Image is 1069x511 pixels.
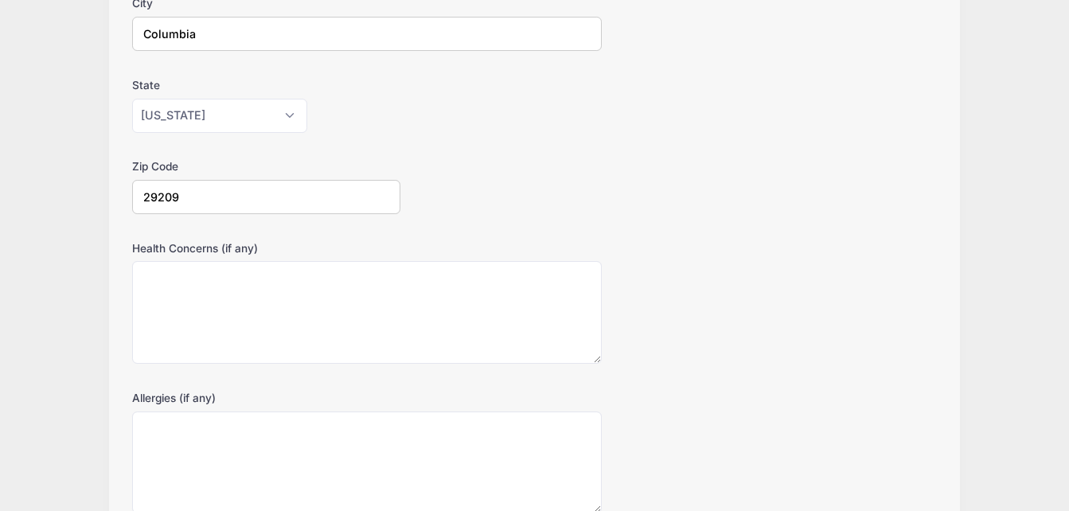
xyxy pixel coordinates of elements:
input: xxxxx [132,180,400,214]
label: Health Concerns (if any) [132,240,400,256]
label: Allergies (if any) [132,390,400,406]
label: Zip Code [132,158,400,174]
label: State [132,77,400,93]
